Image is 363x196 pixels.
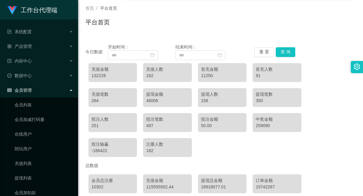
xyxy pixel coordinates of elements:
[7,44,32,49] span: 产品管理
[146,141,189,148] div: 注册人数
[256,66,298,73] div: 首充人数
[256,116,298,123] div: 中奖金额
[354,63,360,70] i: 图标: setting
[7,59,32,63] span: 内容中心
[256,73,298,79] div: 91
[92,184,134,190] div: 10302
[256,177,298,184] div: 订单金额
[146,98,189,104] div: 46006
[85,18,110,27] h1: 平台首页
[15,143,73,155] a: 陪玩用户
[7,59,12,63] i: 图标: profile
[85,6,94,11] span: 首页
[21,0,57,20] h1: 工作台代理端
[7,6,17,15] img: logo.9652507e.png
[146,177,189,184] div: 充值金额
[217,53,222,57] i: 图标: calendar
[146,116,189,123] div: 投注笔数
[7,88,12,92] i: 图标: table
[276,47,295,57] button: 查 询
[256,123,298,129] div: 259090
[15,99,73,111] a: 会员列表
[201,184,243,190] div: 18918077.01
[85,49,108,55] div: 今日数据
[15,113,73,126] a: 会员加减打码量
[146,73,189,79] div: 182
[7,88,32,93] span: 会员管理
[256,98,298,104] div: 350
[201,116,243,123] div: 投注金额
[201,177,243,184] div: 提现总金额
[254,47,274,57] button: 重 置
[150,53,154,57] i: 图标: calendar
[92,141,134,148] div: 投注输赢
[146,66,189,73] div: 充值人数
[92,66,134,73] div: 充值金额
[7,29,32,34] span: 系统配置
[146,148,189,154] div: 182
[7,73,12,78] i: 图标: check-circle-o
[92,116,134,123] div: 投注人数
[85,160,356,171] div: 总数据
[7,44,12,48] i: 图标: appstore-o
[201,98,243,104] div: 158
[256,184,298,190] div: 15742267
[7,73,32,78] span: 数据中心
[108,45,129,49] span: 开始时间：
[146,123,189,129] div: 497
[92,177,134,184] div: 会员总注册
[201,66,243,73] div: 首充金额
[92,123,134,129] div: 251
[92,148,134,154] div: -186422
[7,30,12,34] i: 图标: form
[201,123,243,129] div: 50.00
[96,6,98,11] span: /
[15,128,73,140] a: 在线用户
[175,45,197,49] span: 结束时间：
[256,91,298,98] div: 提现笔数
[146,91,189,98] div: 提现金额
[15,157,73,169] a: 充值列表
[201,91,243,98] div: 提现人数
[201,73,243,79] div: 11250
[92,98,134,104] div: 264
[7,7,57,12] a: 工作台代理端
[146,184,189,190] div: 115595502.44
[92,91,134,98] div: 充值笔数
[92,73,134,79] div: 132228
[100,6,117,11] span: 平台首页
[15,172,73,184] a: 提现列表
